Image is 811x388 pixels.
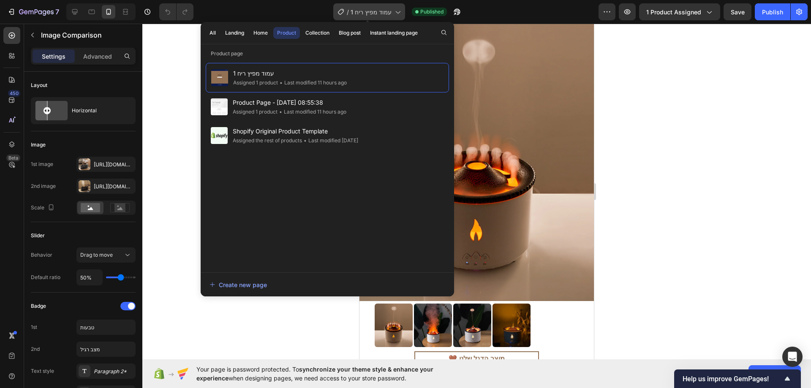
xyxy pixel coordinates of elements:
[762,8,783,16] div: Publish
[196,366,433,382] span: synchronize your theme style & enhance your experience
[731,8,745,16] span: Save
[233,79,278,87] div: Assigned 1 product
[253,29,268,37] div: Home
[31,274,60,281] div: Default ratio
[302,136,358,145] div: Last modified [DATE]
[225,29,244,37] div: Landing
[347,8,349,16] span: /
[31,302,46,310] div: Badge
[305,29,329,37] div: Collection
[159,3,193,20] div: Undo/Redo
[94,368,133,375] div: Paragraph 2*
[41,30,132,40] p: Image Comparison
[80,252,113,258] span: Drag to move
[233,108,278,116] div: Assigned 1 product
[359,24,594,359] iframe: Design area
[31,367,54,375] div: Text style
[55,7,59,17] p: 7
[6,155,20,161] div: Beta
[366,27,422,39] button: Instant landing page
[31,160,53,168] div: 1st image
[724,3,751,20] button: Save
[8,90,20,97] div: 450
[31,81,47,89] div: Layout
[233,136,302,145] div: Assigned the rest of products
[201,49,454,58] p: Product page
[273,27,300,39] button: Product
[748,365,801,382] button: Allow access
[233,98,346,108] span: Product Page - [DATE] 08:55:38
[233,126,358,136] span: Shopify Original Product Template
[94,161,133,168] div: [URL][DOMAIN_NAME]
[335,27,365,39] button: Blog post
[76,247,136,263] button: Drag to move
[221,27,248,39] button: Landing
[280,79,283,86] span: •
[210,29,216,37] div: All
[278,108,346,116] div: Last modified 11 hours ago
[210,280,267,289] div: Create new page
[209,276,446,293] button: Create new page
[31,323,37,331] div: 1st
[279,109,282,115] span: •
[351,8,392,16] span: עמוד מפיץ ריח 1
[31,232,45,239] div: Slider
[83,52,112,61] p: Advanced
[278,79,347,87] div: Last modified 11 hours ago
[31,182,56,190] div: 2nd image
[683,375,782,383] span: Help us improve GemPages!
[755,3,790,20] button: Publish
[304,137,307,144] span: •
[233,68,347,79] span: עמוד מפיץ ריח 1
[31,345,40,353] div: 2nd
[196,365,466,383] span: Your page is password protected. To when designing pages, we need access to your store password.
[782,347,803,367] div: Open Intercom Messenger
[89,331,145,339] span: 🤎 מוצר הדגל שלנו
[277,29,296,37] div: Product
[339,29,361,37] div: Blog post
[683,374,792,384] button: Show survey - Help us improve GemPages!
[42,52,65,61] p: Settings
[31,251,52,259] div: Behavior
[72,101,123,120] div: Horizontal
[94,183,133,190] div: [URL][DOMAIN_NAME]
[77,270,102,285] input: Auto
[206,27,220,39] button: All
[3,3,63,20] button: 7
[250,27,272,39] button: Home
[31,202,56,214] div: Scale
[370,29,418,37] div: Instant landing page
[646,8,701,16] span: 1 product assigned
[302,27,333,39] button: Collection
[31,141,46,149] div: Image
[639,3,720,20] button: 1 product assigned
[420,8,444,16] span: Published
